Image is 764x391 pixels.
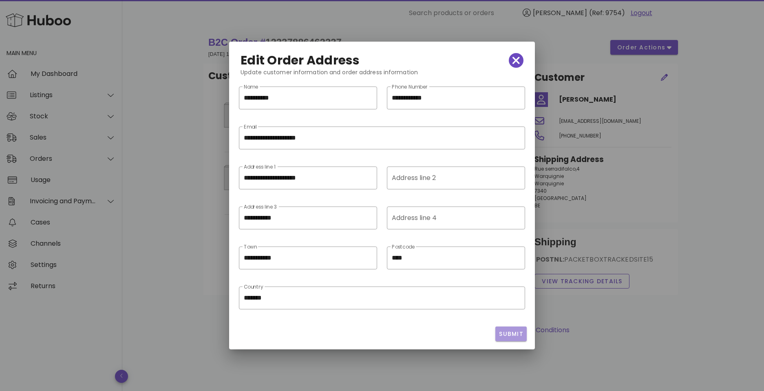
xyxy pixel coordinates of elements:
label: Address line 1 [244,164,276,170]
label: Postcode [392,244,415,250]
span: Submit [499,330,523,338]
h2: Edit Order Address [241,54,360,67]
label: Name [244,84,258,90]
label: Email [244,124,257,130]
label: Phone Number [392,84,428,90]
label: Town [244,244,257,250]
label: Address line 3 [244,204,277,210]
div: Update customer information and order address information [234,68,530,83]
button: Submit [495,327,527,341]
label: Country [244,284,263,290]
